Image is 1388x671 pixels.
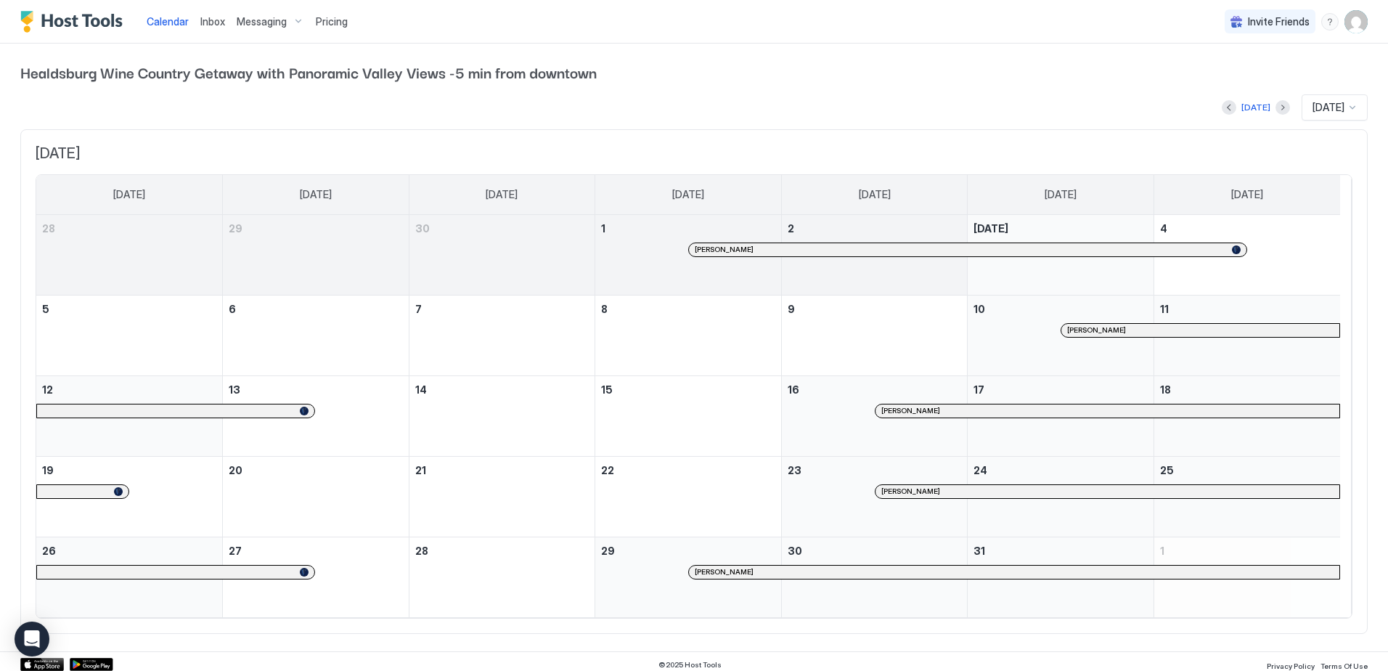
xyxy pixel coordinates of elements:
[99,175,160,214] a: Sunday
[968,457,1154,484] a: October 24, 2025
[1160,222,1167,235] span: 4
[782,296,968,322] a: October 9, 2025
[223,457,409,484] a: October 20, 2025
[973,383,984,396] span: 17
[1154,537,1340,564] a: November 1, 2025
[20,61,1368,83] span: Healdsburg Wine Country Getaway with Panoramic Valley Views -5 min from downtown
[1321,13,1339,30] div: menu
[36,295,223,375] td: October 5, 2025
[595,537,781,564] a: October 29, 2025
[595,215,782,296] td: October 1, 2025
[781,537,968,617] td: October 30, 2025
[695,245,754,254] span: [PERSON_NAME]
[968,537,1154,617] td: October 31, 2025
[415,303,422,315] span: 7
[1154,296,1340,322] a: October 11, 2025
[409,215,595,296] td: September 30, 2025
[471,175,532,214] a: Tuesday
[223,537,409,617] td: October 27, 2025
[36,145,1352,163] span: [DATE]
[42,464,54,476] span: 19
[409,537,595,617] td: October 28, 2025
[1313,101,1344,114] span: [DATE]
[409,537,595,564] a: October 28, 2025
[1217,175,1278,214] a: Saturday
[223,215,409,296] td: September 29, 2025
[316,15,348,28] span: Pricing
[229,303,236,315] span: 6
[409,295,595,375] td: October 7, 2025
[415,545,428,557] span: 28
[1160,545,1164,557] span: 1
[223,376,409,403] a: October 13, 2025
[601,383,613,396] span: 15
[15,622,49,656] div: Open Intercom Messenger
[486,188,518,201] span: [DATE]
[409,296,595,322] a: October 7, 2025
[1154,537,1340,617] td: November 1, 2025
[973,464,987,476] span: 24
[968,376,1154,403] a: October 17, 2025
[36,375,223,456] td: October 12, 2025
[1045,188,1077,201] span: [DATE]
[20,658,64,671] a: App Store
[415,464,426,476] span: 21
[1067,325,1126,335] span: [PERSON_NAME]
[42,303,49,315] span: 5
[300,188,332,201] span: [DATE]
[36,296,222,322] a: October 5, 2025
[409,457,595,484] a: October 21, 2025
[1154,215,1340,296] td: October 4, 2025
[601,222,605,235] span: 1
[781,456,968,537] td: October 23, 2025
[70,658,113,671] a: Google Play Store
[788,545,802,557] span: 30
[36,537,222,564] a: October 26, 2025
[782,537,968,564] a: October 30, 2025
[601,303,608,315] span: 8
[781,295,968,375] td: October 9, 2025
[36,537,223,617] td: October 26, 2025
[415,222,430,235] span: 30
[42,383,53,396] span: 12
[595,295,782,375] td: October 8, 2025
[1239,99,1273,116] button: [DATE]
[595,296,781,322] a: October 8, 2025
[595,215,781,242] a: October 1, 2025
[782,376,968,403] a: October 16, 2025
[36,457,222,484] a: October 19, 2025
[782,457,968,484] a: October 23, 2025
[1320,662,1368,670] span: Terms Of Use
[658,175,719,214] a: Wednesday
[223,456,409,537] td: October 20, 2025
[1160,383,1171,396] span: 18
[781,215,968,296] td: October 2, 2025
[788,464,801,476] span: 23
[229,222,242,235] span: 29
[881,406,940,415] span: [PERSON_NAME]
[42,222,55,235] span: 28
[1154,456,1340,537] td: October 25, 2025
[1067,325,1334,335] div: [PERSON_NAME]
[229,545,242,557] span: 27
[788,303,795,315] span: 9
[36,215,222,242] a: September 28, 2025
[409,375,595,456] td: October 14, 2025
[200,15,225,28] span: Inbox
[1030,175,1091,214] a: Friday
[1160,303,1169,315] span: 11
[409,376,595,403] a: October 14, 2025
[695,567,1334,577] div: [PERSON_NAME]
[20,11,129,33] a: Host Tools Logo
[968,537,1154,564] a: October 31, 2025
[1275,100,1290,115] button: Next month
[1160,464,1174,476] span: 25
[36,376,222,403] a: October 12, 2025
[782,215,968,242] a: October 2, 2025
[223,537,409,564] a: October 27, 2025
[788,222,794,235] span: 2
[601,545,615,557] span: 29
[415,383,427,396] span: 14
[229,383,240,396] span: 13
